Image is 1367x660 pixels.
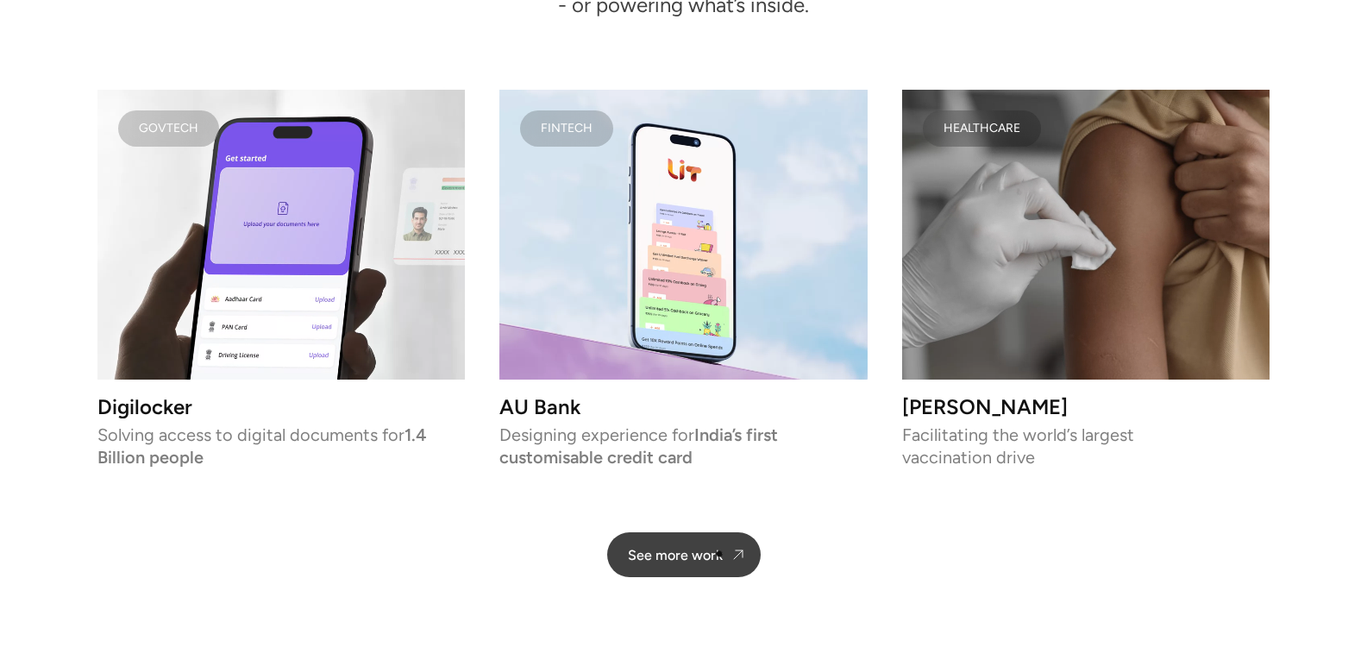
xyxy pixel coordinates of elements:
p: Designing experience for [499,429,868,463]
a: HEALTHCARE[PERSON_NAME]Facilitating the world’s largest vaccination drive [902,90,1270,464]
a: FINTECHAU BankDesigning experience forIndia’s first customisable credit card [499,90,868,464]
div: FINTECH [541,124,593,133]
strong: 1.4 Billion people [97,424,427,468]
a: See more work [607,532,761,577]
p: Solving access to digital documents for [97,429,466,463]
strong: India’s first customisable credit card [499,424,778,468]
h3: [PERSON_NAME] [902,400,1270,415]
h3: Digilocker [97,400,466,415]
div: Govtech [139,124,198,133]
h3: AU Bank [499,400,868,415]
div: See more work [628,547,723,563]
a: GovtechDigilockerSolving access to digital documents for1.4 Billion people [97,90,466,464]
div: HEALTHCARE [944,124,1020,133]
p: Facilitating the world’s largest vaccination drive [902,429,1270,463]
